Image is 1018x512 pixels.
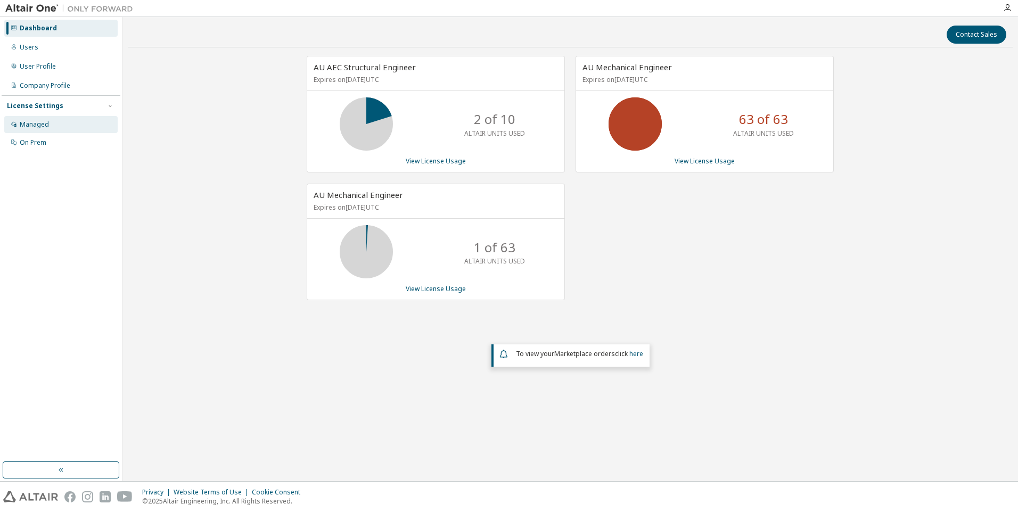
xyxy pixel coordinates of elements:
[3,491,58,502] img: altair_logo.svg
[516,349,643,358] span: To view your click
[252,488,307,497] div: Cookie Consent
[20,138,46,147] div: On Prem
[142,488,174,497] div: Privacy
[7,102,63,110] div: License Settings
[464,257,525,266] p: ALTAIR UNITS USED
[474,238,515,257] p: 1 of 63
[117,491,133,502] img: youtube.svg
[406,156,466,166] a: View License Usage
[582,75,824,84] p: Expires on [DATE] UTC
[174,488,252,497] div: Website Terms of Use
[629,349,643,358] a: here
[314,189,403,200] span: AU Mechanical Engineer
[675,156,735,166] a: View License Usage
[20,62,56,71] div: User Profile
[733,129,794,138] p: ALTAIR UNITS USED
[20,43,38,52] div: Users
[20,24,57,32] div: Dashboard
[314,75,555,84] p: Expires on [DATE] UTC
[582,62,672,72] span: AU Mechanical Engineer
[406,284,466,293] a: View License Usage
[947,26,1006,44] button: Contact Sales
[554,349,615,358] em: Marketplace orders
[474,110,515,128] p: 2 of 10
[64,491,76,502] img: facebook.svg
[20,81,70,90] div: Company Profile
[20,120,49,129] div: Managed
[314,203,555,212] p: Expires on [DATE] UTC
[5,3,138,14] img: Altair One
[464,129,525,138] p: ALTAIR UNITS USED
[739,110,788,128] p: 63 of 63
[100,491,111,502] img: linkedin.svg
[142,497,307,506] p: © 2025 Altair Engineering, Inc. All Rights Reserved.
[314,62,416,72] span: AU AEC Structural Engineer
[82,491,93,502] img: instagram.svg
